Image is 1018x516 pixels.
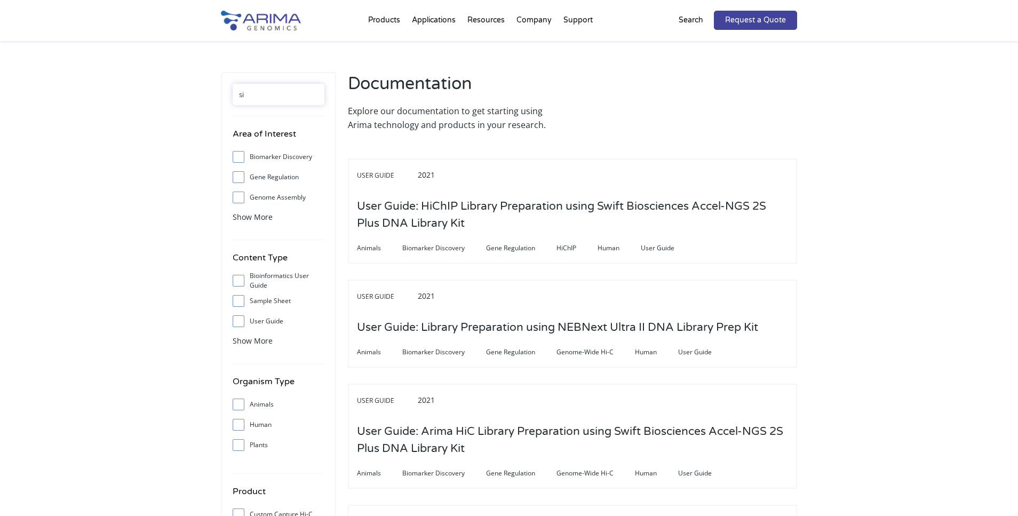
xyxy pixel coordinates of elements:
[233,293,324,309] label: Sample Sheet
[714,11,797,30] a: Request a Quote
[233,169,324,185] label: Gene Regulation
[402,467,486,480] span: Biomarker Discovery
[635,467,678,480] span: Human
[556,467,635,480] span: Genome-Wide Hi-C
[348,104,567,132] p: Explore our documentation to get starting using Arima technology and products in your research.
[357,346,402,359] span: Animals
[348,72,567,104] h2: Documentation
[598,242,641,255] span: Human
[233,273,324,289] label: Bioinformatics User Guide
[233,84,324,105] input: Search
[679,13,703,27] p: Search
[678,346,733,359] span: User Guide
[233,437,324,453] label: Plants
[233,127,324,149] h4: Area of Interest
[233,212,273,222] span: Show More
[357,311,758,344] h3: User Guide: Library Preparation using NEBNext Ultra II DNA Library Prep Kit
[221,11,301,30] img: Arima-Genomics-logo
[357,169,416,182] span: User Guide
[357,218,788,229] a: User Guide: HiChIP Library Preparation using Swift Biosciences Accel-NGS 2S Plus DNA Library Kit
[357,394,416,407] span: User Guide
[233,336,273,346] span: Show More
[233,485,324,506] h4: Product
[357,322,758,334] a: User Guide: Library Preparation using NEBNext Ultra II DNA Library Prep Kit
[357,443,788,455] a: User Guide: Arima HiC Library Preparation using Swift Biosciences Accel-NGS 2S Plus DNA Library Kit
[357,242,402,255] span: Animals
[357,290,416,303] span: User Guide
[635,346,678,359] span: Human
[678,467,733,480] span: User Guide
[418,291,435,301] span: 2021
[357,190,788,240] h3: User Guide: HiChIP Library Preparation using Swift Biosciences Accel-NGS 2S Plus DNA Library Kit
[402,346,486,359] span: Biomarker Discovery
[486,467,556,480] span: Gene Regulation
[233,396,324,412] label: Animals
[418,395,435,405] span: 2021
[402,242,486,255] span: Biomarker Discovery
[556,242,598,255] span: HiChIP
[357,415,788,465] h3: User Guide: Arima HiC Library Preparation using Swift Biosciences Accel-NGS 2S Plus DNA Library Kit
[233,251,324,273] h4: Content Type
[233,313,324,329] label: User Guide
[486,242,556,255] span: Gene Regulation
[233,189,324,205] label: Genome Assembly
[418,170,435,180] span: 2021
[233,417,324,433] label: Human
[556,346,635,359] span: Genome-Wide Hi-C
[641,242,696,255] span: User Guide
[357,467,402,480] span: Animals
[486,346,556,359] span: Gene Regulation
[233,375,324,396] h4: Organism Type
[233,149,324,165] label: Biomarker Discovery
